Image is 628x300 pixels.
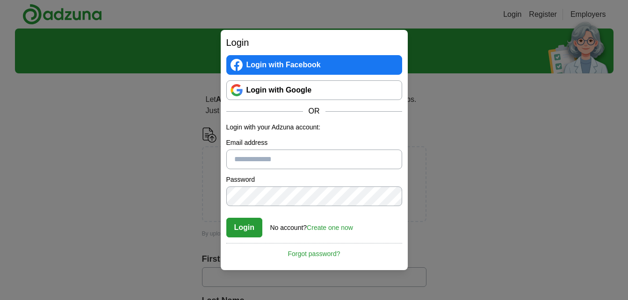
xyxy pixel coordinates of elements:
[226,80,402,100] a: Login with Google
[226,243,402,259] a: Forgot password?
[226,175,402,185] label: Password
[226,138,402,148] label: Email address
[226,36,402,50] h2: Login
[226,122,402,132] p: Login with your Adzuna account:
[270,217,353,233] div: No account?
[303,106,325,117] span: OR
[226,218,263,237] button: Login
[226,55,402,75] a: Login with Facebook
[307,224,353,231] a: Create one now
